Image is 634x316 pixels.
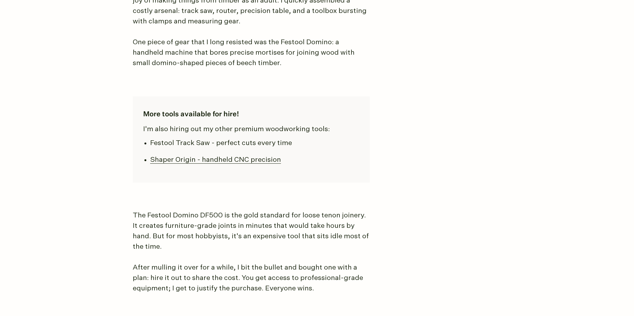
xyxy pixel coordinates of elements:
p: One piece of gear that I long resisted was the Festool Domino: a handheld machine that bores prec... [133,37,370,69]
p: I'm also hiring out my other premium woodworking tools: [143,124,359,135]
a: Shaper Origin - handheld CNC precision [150,156,281,164]
p: The Festool Domino DF500 is the gold standard for loose tenon joinery. It creates furniture-grade... [133,210,370,252]
h2: More tools available for hire! [143,107,359,121]
a: Festool Track Saw - perfect cuts every time [150,140,292,147]
p: After mulling it over for a while, I bit the bullet and bought one with a plan: hire it out to sh... [133,263,370,294]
